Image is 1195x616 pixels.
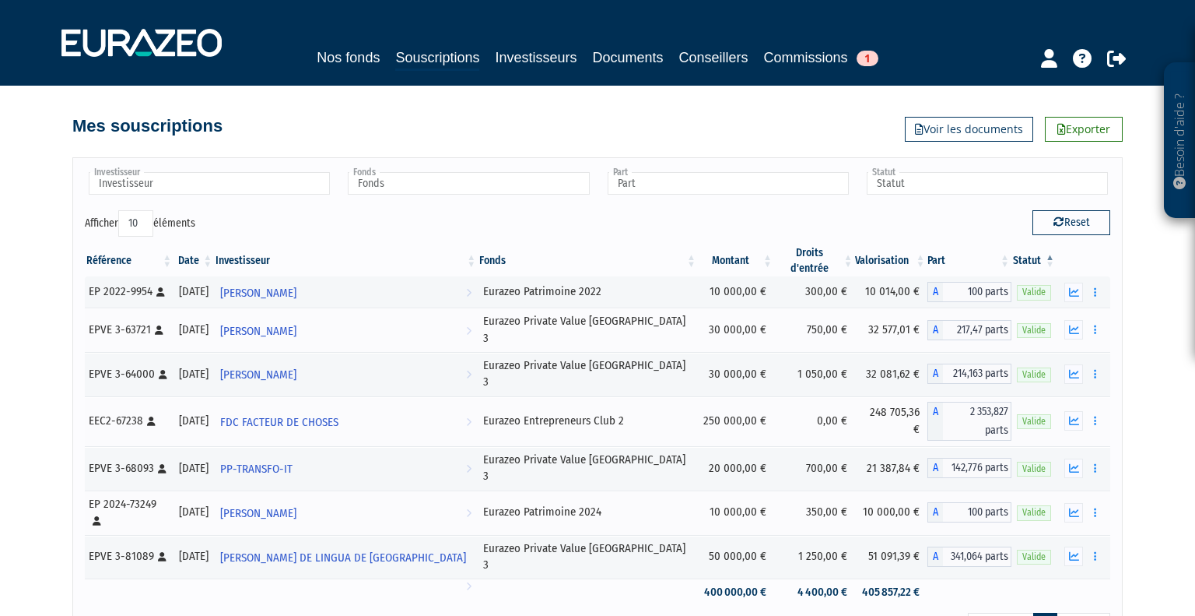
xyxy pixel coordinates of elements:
i: [Français] Personne physique [158,464,166,473]
div: EEC2-67238 [89,413,168,429]
div: Eurazeo Private Value [GEOGRAPHIC_DATA] 3 [483,313,692,347]
div: A - Eurazeo Private Value Europe 3 [927,320,1011,340]
div: EPVE 3-81089 [89,548,168,565]
span: [PERSON_NAME] [220,279,296,308]
i: [Français] Personne physique [93,516,101,526]
td: 350,00 € [774,491,855,535]
a: [PERSON_NAME] [214,315,478,346]
th: Droits d'entrée: activer pour trier la colonne par ordre croissant [774,245,855,276]
span: A [927,320,943,340]
td: 4 400,00 € [774,579,855,606]
td: 50 000,00 € [698,535,774,579]
th: Part: activer pour trier la colonne par ordre croissant [927,245,1011,276]
td: 0,00 € [774,396,855,446]
td: 30 000,00 € [698,352,774,396]
a: PP-TRANSFO-IT [214,452,478,484]
span: A [927,364,943,384]
div: [DATE] [179,548,209,565]
td: 32 577,01 € [855,308,927,352]
div: A - Eurazeo Private Value Europe 3 [927,364,1011,384]
td: 20 000,00 € [698,446,774,491]
i: Voir l'investisseur [466,279,471,308]
a: Nos fonds [317,47,380,69]
span: A [927,458,943,478]
img: 1732889491-logotype_eurazeo_blanc_rvb.png [61,29,222,57]
span: A [927,502,943,523]
div: Eurazeo Private Value [GEOGRAPHIC_DATA] 3 [483,452,692,485]
span: A [927,547,943,567]
span: [PERSON_NAME] [220,499,296,528]
td: 248 705,36 € [855,396,927,446]
div: [DATE] [179,366,209,382]
th: Valorisation: activer pour trier la colonne par ordre croissant [855,245,927,276]
span: FDC FACTEUR DE CHOSES [220,408,338,437]
i: [Français] Personne physique [158,552,166,561]
a: Souscriptions [395,47,479,71]
a: Documents [593,47,664,69]
td: 10 000,00 € [855,491,927,535]
a: [PERSON_NAME] [214,276,478,308]
td: 250 000,00 € [698,396,774,446]
i: Voir l'investisseur [466,408,471,437]
i: Voir l'investisseur [466,455,471,484]
span: Valide [1017,550,1051,565]
span: 2 353,827 parts [943,402,1011,441]
span: [PERSON_NAME] [220,361,296,389]
th: Investisseur: activer pour trier la colonne par ordre croissant [214,245,478,276]
td: 400 000,00 € [698,579,774,606]
td: 21 387,84 € [855,446,927,491]
div: [DATE] [179,322,209,338]
td: 1 050,00 € [774,352,855,396]
a: Commissions1 [764,47,878,69]
th: Référence : activer pour trier la colonne par ordre croissant [85,245,173,276]
p: Besoin d'aide ? [1171,71,1189,211]
div: EPVE 3-64000 [89,366,168,382]
a: Exporter [1045,117,1123,142]
i: Voir l'investisseur [466,317,471,346]
span: Valide [1017,323,1051,338]
td: 32 081,62 € [855,352,927,396]
i: Voir l'investisseur [466,572,471,601]
div: Eurazeo Private Value [GEOGRAPHIC_DATA] 3 [483,357,692,391]
th: Date: activer pour trier la colonne par ordre croissant [173,245,214,276]
td: 10 000,00 € [698,491,774,535]
a: [PERSON_NAME] [214,358,478,389]
label: Afficher éléments [85,210,195,237]
a: Voir les documents [905,117,1033,142]
td: 51 091,39 € [855,535,927,579]
td: 300,00 € [774,276,855,308]
span: A [927,402,943,441]
i: [Français] Personne physique [155,326,163,335]
button: Reset [1032,210,1110,235]
div: A - Eurazeo Private Value Europe 3 [927,458,1011,478]
th: Fonds: activer pour trier la colonne par ordre croissant [478,245,698,276]
td: 30 000,00 € [698,308,774,352]
div: EP 2022-9954 [89,283,168,300]
div: [DATE] [179,283,209,300]
span: 142,776 parts [943,458,1011,478]
td: 1 250,00 € [774,535,855,579]
span: Valide [1017,285,1051,300]
span: Valide [1017,505,1051,520]
span: Valide [1017,462,1051,477]
td: 700,00 € [774,446,855,491]
span: A [927,282,943,302]
span: [PERSON_NAME] DE LINGUA DE [GEOGRAPHIC_DATA] [220,544,466,572]
div: EPVE 3-63721 [89,322,168,338]
span: [PERSON_NAME] [220,317,296,346]
a: [PERSON_NAME] DE LINGUA DE [GEOGRAPHIC_DATA] [214,541,478,572]
i: [Français] Personne physique [147,417,156,426]
span: 100 parts [943,282,1011,302]
div: [DATE] [179,413,209,429]
div: A - Eurazeo Patrimoine 2024 [927,502,1011,523]
h4: Mes souscriptions [72,117,223,136]
a: Investisseurs [495,47,576,69]
td: 750,00 € [774,308,855,352]
i: [Français] Personne physique [159,370,167,379]
th: Montant: activer pour trier la colonne par ordre croissant [698,245,774,276]
a: [PERSON_NAME] [214,497,478,528]
div: [DATE] [179,460,209,477]
div: EP 2024-73249 [89,496,168,530]
td: 10 014,00 € [855,276,927,308]
div: A - Eurazeo Entrepreneurs Club 2 [927,402,1011,441]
